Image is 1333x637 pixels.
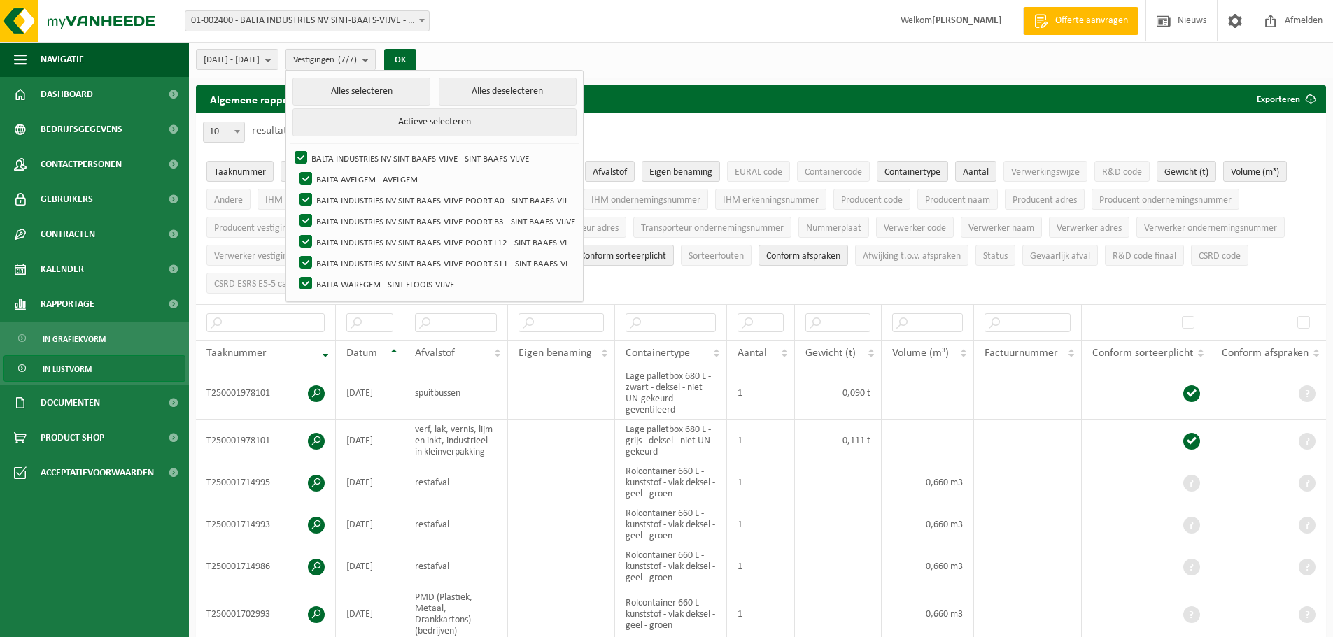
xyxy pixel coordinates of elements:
span: Producent adres [1013,195,1077,206]
a: In lijstvorm [3,355,185,382]
td: 1 [727,461,795,503]
span: Afvalstof [593,167,627,178]
span: Navigatie [41,42,84,77]
td: 0,660 m3 [882,461,974,503]
td: [DATE] [336,503,404,545]
button: VerwerkingswijzeVerwerkingswijze: Activate to sort [1003,161,1087,182]
td: 1 [727,420,795,461]
button: Verwerker vestigingsnummerVerwerker vestigingsnummer: Activate to sort [206,245,337,266]
span: CSRD ESRS E5-5 categorie [214,279,316,289]
span: [DATE] - [DATE] [204,50,260,71]
span: 10 [204,122,244,142]
count: (7/7) [338,55,357,64]
td: 0,660 m3 [882,503,974,545]
button: Afwijking t.o.v. afsprakenAfwijking t.o.v. afspraken: Activate to sort [855,245,968,266]
td: T250001714986 [196,545,336,587]
button: Producent codeProducent code: Activate to sort [833,189,910,210]
button: AndereAndere: Activate to sort [206,189,251,210]
span: In grafiekvorm [43,326,106,352]
td: T250001978101 [196,366,336,420]
td: 1 [727,366,795,420]
td: spuitbussen [404,366,508,420]
span: In lijstvorm [43,356,92,382]
span: Vestigingen [293,50,357,71]
span: IHM erkenningsnummer [723,195,819,206]
span: EURAL code [735,167,782,178]
span: Containertype [626,348,690,359]
button: Gevaarlijk afval : Activate to sort [1022,245,1098,266]
span: Acceptatievoorwaarden [41,455,154,490]
td: 0,090 t [795,366,882,420]
span: Transporteur ondernemingsnummer [641,223,784,234]
td: [DATE] [336,366,404,420]
label: BALTA INDUSTRIES NV SINT-BAAFS-VIJVE-POORT L12 - SINT-BAAFS-VIJVE [297,231,576,252]
span: Verwerker code [884,223,946,234]
td: T250001978101 [196,420,336,461]
button: Verwerker naamVerwerker naam: Activate to sort [961,217,1042,238]
td: restafval [404,461,508,503]
a: Offerte aanvragen [1023,7,1138,35]
button: AfvalstofAfvalstof: Activate to sort [585,161,635,182]
h2: Algemene rapportering [196,85,336,113]
span: Contracten [41,217,95,252]
td: [DATE] [336,420,404,461]
button: StatusStatus: Activate to sort [975,245,1015,266]
button: R&D code finaalR&amp;D code finaal: Activate to sort [1105,245,1184,266]
button: Producent adresProducent adres: Activate to sort [1005,189,1085,210]
td: Lage palletbox 680 L - grijs - deksel - niet UN-gekeurd [615,420,727,461]
span: IHM code [265,195,304,206]
span: Conform sorteerplicht [580,251,666,262]
td: T250001714995 [196,461,336,503]
span: Taaknummer [206,348,267,359]
label: resultaten weergeven [252,125,351,136]
span: Verwerker adres [1057,223,1122,234]
span: Factuurnummer [985,348,1058,359]
strong: [PERSON_NAME] [932,15,1002,26]
span: Volume (m³) [1231,167,1279,178]
button: Vestigingen(7/7) [285,49,376,70]
button: IHM erkenningsnummerIHM erkenningsnummer: Activate to sort [715,189,826,210]
label: BALTA INDUSTRIES NV SINT-BAAFS-VIJVE-POORT B3 - SINT-BAAFS-VIJVE [297,210,576,231]
td: T250001714993 [196,503,336,545]
button: Verwerker ondernemingsnummerVerwerker ondernemingsnummer: Activate to sort [1136,217,1285,238]
td: 1 [727,503,795,545]
span: Bedrijfsgegevens [41,112,122,147]
button: Actieve selecteren [292,108,577,136]
span: Gebruikers [41,182,93,217]
span: Aantal [738,348,767,359]
label: BALTA AVELGEM - AVELGEM [297,169,576,189]
span: Producent naam [925,195,990,206]
span: Producent code [841,195,903,206]
td: Lage palletbox 680 L - zwart - deksel - niet UN-gekeurd - geventileerd [615,366,727,420]
span: Verwerkingswijze [1011,167,1080,178]
span: Conform afspraken [1222,348,1309,359]
button: IHM codeIHM code: Activate to sort [258,189,311,210]
span: 10 [203,122,245,143]
td: [DATE] [336,545,404,587]
button: Alles selecteren [292,78,430,106]
span: Taaknummer [214,167,266,178]
td: restafval [404,503,508,545]
span: Verwerker ondernemingsnummer [1144,223,1277,234]
span: Producent vestigingsnummer [214,223,329,234]
button: AantalAantal: Activate to sort [955,161,996,182]
button: ContainertypeContainertype: Activate to sort [877,161,948,182]
button: CSRD codeCSRD code: Activate to sort [1191,245,1248,266]
span: Datum [346,348,377,359]
button: Verwerker adresVerwerker adres: Activate to sort [1049,217,1129,238]
button: Volume (m³)Volume (m³): Activate to sort [1223,161,1287,182]
button: Producent vestigingsnummerProducent vestigingsnummer: Activate to sort [206,217,337,238]
span: IHM ondernemingsnummer [591,195,700,206]
span: Status [983,251,1008,262]
label: BALTA INDUSTRIES NV SINT-BAAFS-VIJVE - SINT-BAAFS-VIJVE [292,148,576,169]
td: Rolcontainer 660 L - kunststof - vlak deksel - geel - groen [615,461,727,503]
span: Containercode [805,167,862,178]
label: BALTA INDUSTRIES NV SINT-BAAFS-VIJVE-POORT A0 - SINT-BAAFS-VIJVE [297,189,576,210]
span: Kalender [41,252,84,287]
button: Exporteren [1246,85,1325,113]
span: 01-002400 - BALTA INDUSTRIES NV SINT-BAAFS-VIJVE - SINT-BAAFS-VIJVE [185,11,429,31]
button: Verwerker codeVerwerker code: Activate to sort [876,217,954,238]
span: 01-002400 - BALTA INDUSTRIES NV SINT-BAAFS-VIJVE - SINT-BAAFS-VIJVE [185,10,430,31]
span: Afwijking t.o.v. afspraken [863,251,961,262]
span: Sorteerfouten [689,251,744,262]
